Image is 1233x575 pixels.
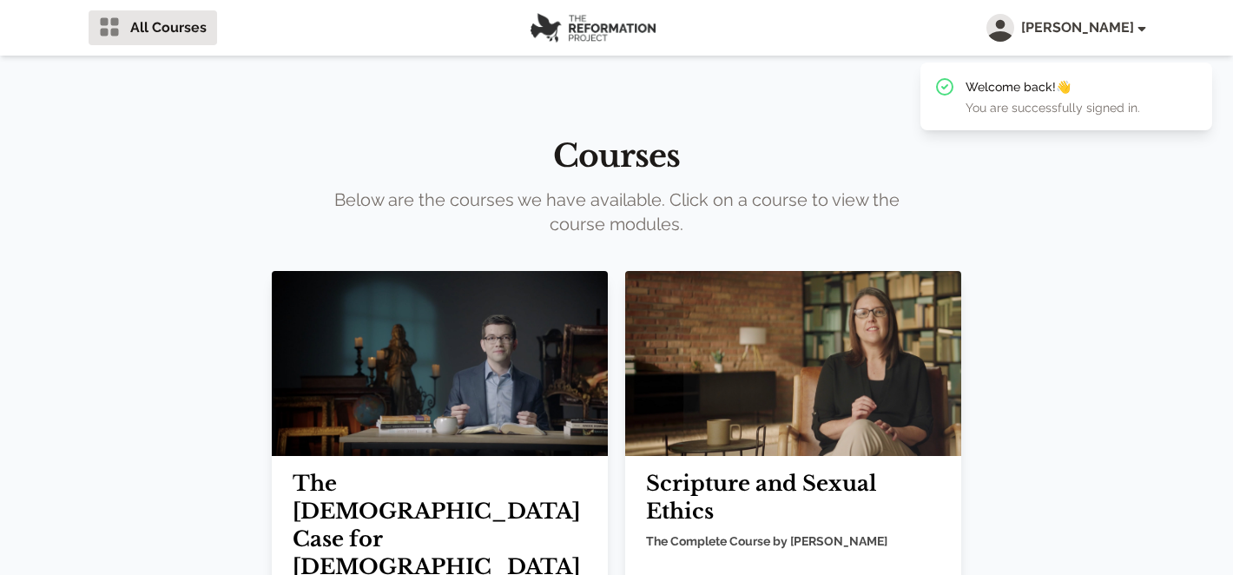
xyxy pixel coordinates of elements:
p: Below are the courses we have available. Click on a course to view the course modules. [325,188,908,236]
a: All Courses [89,10,217,45]
h2: Scripture and Sexual Ethics [646,470,940,525]
h2: Courses [61,139,1172,174]
img: Mountain [625,271,961,456]
p: You are successfully signed in. [966,99,1198,116]
img: logo.png [531,13,656,43]
p: Welcome back!👋 [966,78,1198,96]
span: [PERSON_NAME] [1021,17,1144,38]
span: All Courses [130,17,207,38]
button: [PERSON_NAME] [986,14,1144,42]
img: Mountain [272,271,608,456]
h5: The Complete Course by [PERSON_NAME] [646,532,940,550]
